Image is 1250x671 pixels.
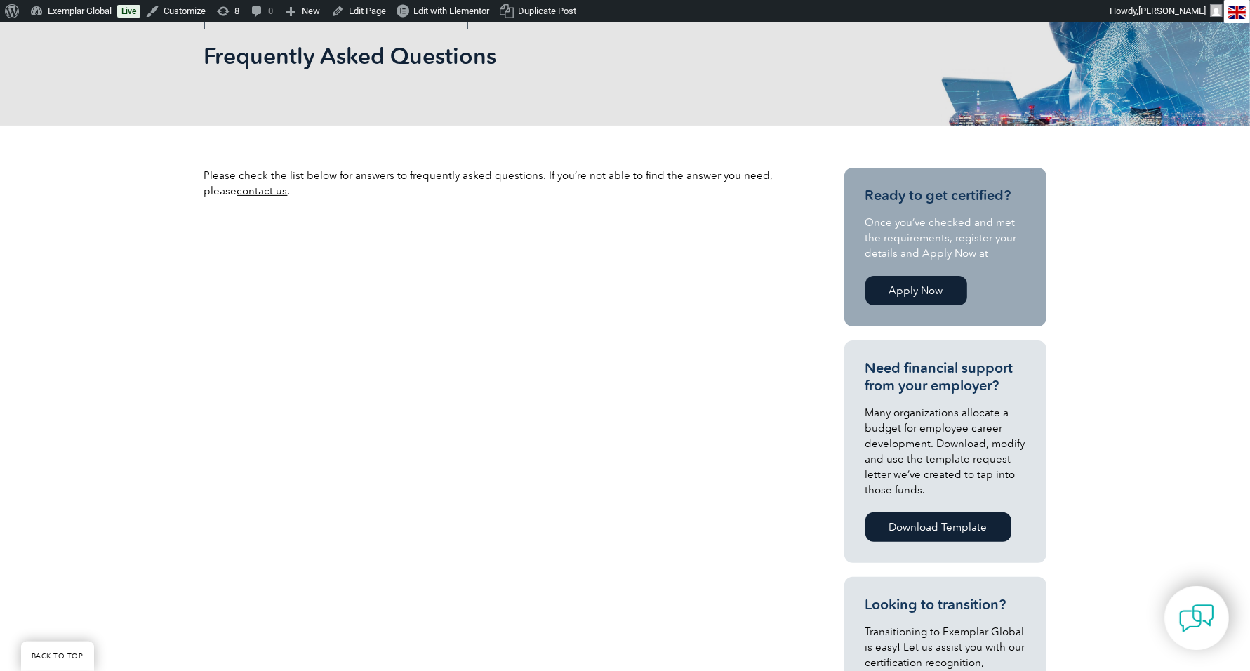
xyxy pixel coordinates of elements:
img: en [1228,6,1246,19]
img: contact-chat.png [1179,601,1214,636]
p: Once you’ve checked and met the requirements, register your details and Apply Now at [865,215,1025,261]
a: Download Template [865,512,1011,542]
a: BACK TO TOP [21,642,94,671]
a: contact us [237,185,288,197]
span: Edit with Elementor [413,6,489,16]
p: Many organizations allocate a budget for employee career development. Download, modify and use th... [865,405,1025,498]
a: Apply Now [865,276,967,305]
h3: Need financial support from your employer? [865,359,1025,394]
h3: Looking to transition? [865,596,1025,613]
p: Please check the list below for answers to frequently asked questions. If you’re not able to find... [204,168,794,199]
span: [PERSON_NAME] [1138,6,1206,16]
a: Live [117,5,140,18]
h1: Frequently Asked Questions [204,42,743,69]
h3: Ready to get certified? [865,187,1025,204]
